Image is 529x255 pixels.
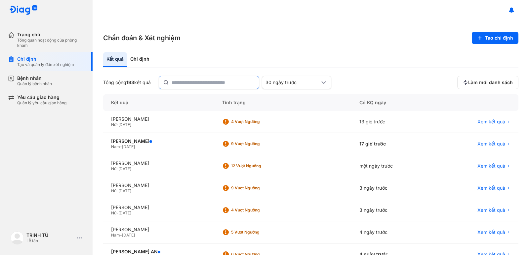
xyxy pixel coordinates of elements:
[351,133,435,155] div: 17 giờ trước
[231,230,284,235] div: 5 Vượt ngưỡng
[214,94,351,111] div: Tình trạng
[116,210,118,215] span: -
[17,94,66,100] div: Yêu cầu giao hàng
[111,138,206,144] div: [PERSON_NAME]
[17,56,74,62] div: Chỉ định
[111,122,116,127] span: Nữ
[103,94,214,111] div: Kết quả
[111,166,116,171] span: Nữ
[477,119,505,125] span: Xem kết quả
[120,233,122,238] span: -
[118,166,131,171] span: [DATE]
[9,5,38,16] img: logo
[477,229,505,235] span: Xem kết quả
[26,232,74,238] div: TRINH TÚ
[118,210,131,215] span: [DATE]
[116,188,118,193] span: -
[122,144,135,149] span: [DATE]
[265,80,320,85] div: 30 ngày trước
[477,207,505,213] span: Xem kết quả
[111,205,206,210] div: [PERSON_NAME]
[11,231,24,244] img: logo
[103,33,181,43] h3: Chẩn đoán & Xét nghiệm
[26,238,74,243] div: Lễ tân
[111,116,206,122] div: [PERSON_NAME]
[111,249,206,255] div: [PERSON_NAME] AN
[103,52,127,67] div: Kết quả
[111,210,116,215] span: Nữ
[351,199,435,221] div: 3 ngày trước
[17,32,85,38] div: Trang chủ
[111,188,116,193] span: Nữ
[351,177,435,199] div: 3 ngày trước
[122,233,135,238] span: [DATE]
[127,52,153,67] div: Chỉ định
[231,141,284,146] div: 9 Vượt ngưỡng
[231,163,284,169] div: 12 Vượt ngưỡng
[17,81,52,86] div: Quản lý bệnh nhân
[477,163,505,169] span: Xem kết quả
[351,111,435,133] div: 13 giờ trước
[351,94,435,111] div: Có KQ ngày
[477,185,505,191] span: Xem kết quả
[118,188,131,193] span: [DATE]
[457,76,518,89] button: Làm mới danh sách
[17,75,52,81] div: Bệnh nhân
[231,119,284,124] div: 4 Vượt ngưỡng
[116,166,118,171] span: -
[111,160,206,166] div: [PERSON_NAME]
[116,122,118,127] span: -
[111,182,206,188] div: [PERSON_NAME]
[120,144,122,149] span: -
[17,100,66,106] div: Quản lý yêu cầu giao hàng
[472,32,518,44] button: Tạo chỉ định
[17,62,74,67] div: Tạo và quản lý đơn xét nghiệm
[231,207,284,213] div: 4 Vượt ngưỡng
[126,80,134,85] span: 193
[111,144,120,149] span: Nam
[111,233,120,238] span: Nam
[118,122,131,127] span: [DATE]
[17,38,85,48] div: Tổng quan hoạt động của phòng khám
[103,80,151,85] div: Tổng cộng kết quả
[468,80,513,85] span: Làm mới danh sách
[477,141,505,147] span: Xem kết quả
[351,221,435,243] div: 4 ngày trước
[351,155,435,177] div: một ngày trước
[231,185,284,191] div: 9 Vượt ngưỡng
[111,227,206,233] div: [PERSON_NAME]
